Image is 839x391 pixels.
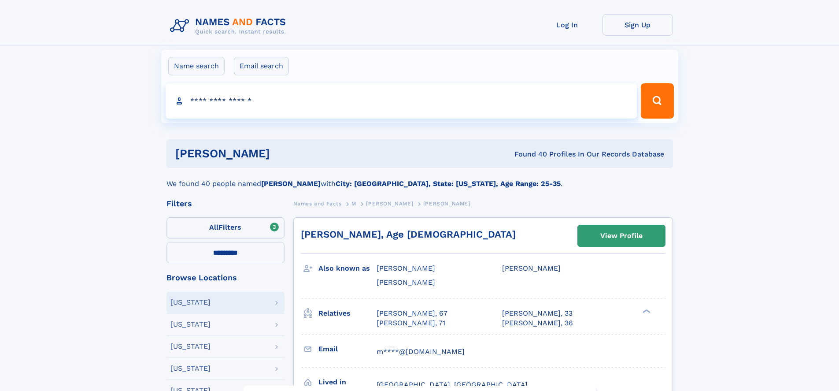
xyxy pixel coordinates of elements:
h3: Relatives [318,306,377,321]
span: [PERSON_NAME] [377,278,435,287]
h1: [PERSON_NAME] [175,148,392,159]
b: City: [GEOGRAPHIC_DATA], State: [US_STATE], Age Range: 25-35 [336,179,561,188]
span: [GEOGRAPHIC_DATA], [GEOGRAPHIC_DATA] [377,380,528,389]
label: Name search [168,57,225,75]
div: [US_STATE] [170,365,211,372]
span: All [209,223,218,231]
div: Browse Locations [166,274,285,282]
img: Logo Names and Facts [166,14,293,38]
div: Found 40 Profiles In Our Records Database [392,149,664,159]
label: Email search [234,57,289,75]
div: Filters [166,200,285,208]
span: [PERSON_NAME] [502,264,561,272]
a: Sign Up [602,14,673,36]
h3: Also known as [318,261,377,276]
div: [US_STATE] [170,299,211,306]
div: [US_STATE] [170,321,211,328]
b: [PERSON_NAME] [261,179,321,188]
h3: Lived in [318,375,377,390]
label: Filters [166,217,285,238]
button: Search Button [641,83,673,119]
a: [PERSON_NAME] [366,198,413,209]
a: [PERSON_NAME], Age [DEMOGRAPHIC_DATA] [301,229,516,240]
a: [PERSON_NAME], 33 [502,309,573,318]
span: [PERSON_NAME] [366,201,413,207]
a: View Profile [578,225,665,246]
div: We found 40 people named with . [166,168,673,189]
div: [US_STATE] [170,343,211,350]
a: Log In [532,14,602,36]
a: [PERSON_NAME], 36 [502,318,573,328]
div: ❯ [640,308,651,314]
span: M [351,201,356,207]
div: View Profile [600,226,643,246]
h3: Email [318,342,377,357]
a: [PERSON_NAME], 67 [377,309,447,318]
input: search input [166,83,637,119]
a: Names and Facts [293,198,342,209]
a: M [351,198,356,209]
span: [PERSON_NAME] [423,201,470,207]
span: [PERSON_NAME] [377,264,435,272]
a: [PERSON_NAME], 71 [377,318,445,328]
